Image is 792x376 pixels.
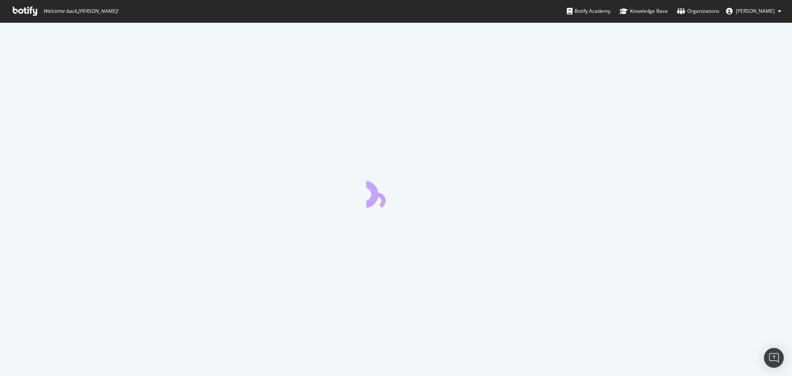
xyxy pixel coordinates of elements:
[620,7,668,15] div: Knowledge Base
[366,178,426,208] div: animation
[719,5,788,18] button: [PERSON_NAME]
[567,7,610,15] div: Botify Academy
[43,8,118,14] span: Welcome back, [PERSON_NAME] !
[677,7,719,15] div: Organizations
[764,348,784,368] div: Open Intercom Messenger
[736,7,775,14] span: Olivier Job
